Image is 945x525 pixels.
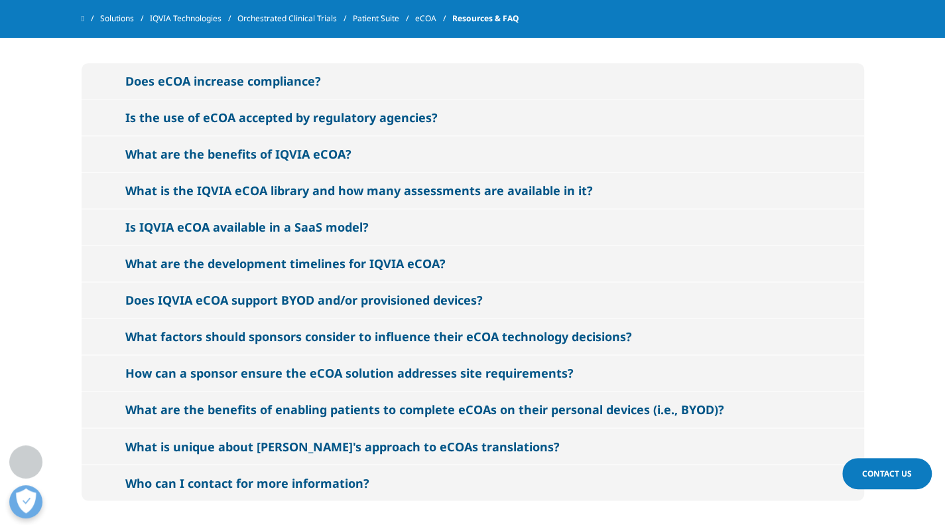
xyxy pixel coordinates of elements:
[82,63,864,99] button: Does eCOA increase compliance?
[82,173,864,208] button: What is the IQVIA eCOA library and how many assessments are available in it?
[100,7,150,31] a: Solutions
[452,7,519,31] span: Resources & FAQ
[125,146,351,162] div: What are the benefits of IQVIA eCOA?
[353,7,415,31] a: Patient Suite
[125,365,574,381] div: How can a sponsor ensure the eCOA solution addresses site requirements?
[237,7,353,31] a: Orchestrated Clinical Trials
[125,329,632,344] div: What factors should sponsors consider to influence their eCOA technology decisions?
[82,392,864,427] button: What are the benefits of enabling patients to complete eCOAs on their personal devices (i.e., BYOD)?
[862,468,912,479] span: Contact Us
[82,136,864,172] button: What are the benefits of IQVIA eCOA?
[842,458,932,489] a: Contact Us
[125,402,724,417] div: What are the benefits of enabling patients to complete eCOAs on their personal devices (i.e., BYOD)?
[125,292,483,308] div: Does IQVIA eCOA support BYOD and/or provisioned devices?
[125,256,446,271] div: What are the development timelines for IQVIA eCOA?
[150,7,237,31] a: IQVIA Technologies
[82,246,864,281] button: What are the development timelines for IQVIA eCOA?
[82,209,864,245] button: Is IQVIA eCOA available in a SaaS model?
[82,428,864,464] button: What is unique about [PERSON_NAME]'s approach to eCOAs translations?
[125,110,438,125] div: Is the use of eCOA accepted by regulatory agencies?
[9,485,42,518] button: 優先設定センターを開く
[125,183,593,198] div: What is the IQVIA eCOA library and how many assessments are available in it?
[82,355,864,391] button: How can a sponsor ensure the eCOA solution addresses site requirements?
[82,465,864,500] button: Who can I contact for more information?
[125,73,321,89] div: Does eCOA increase compliance?
[125,219,369,235] div: Is IQVIA eCOA available in a SaaS model?
[82,282,864,318] button: Does IQVIA eCOA support BYOD and/or provisioned devices?
[82,100,864,135] button: Is the use of eCOA accepted by regulatory agencies?
[125,438,560,454] div: What is unique about [PERSON_NAME]'s approach to eCOAs translations?
[125,475,369,490] div: Who can I contact for more information?
[82,319,864,354] button: What factors should sponsors consider to influence their eCOA technology decisions?
[415,7,452,31] a: eCOA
